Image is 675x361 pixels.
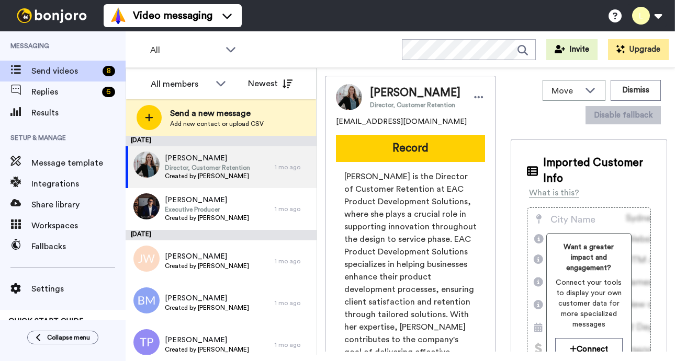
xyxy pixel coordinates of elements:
[165,251,249,262] span: [PERSON_NAME]
[336,135,485,162] button: Record
[126,136,317,146] div: [DATE]
[165,205,249,214] span: Executive Producer
[133,193,160,219] img: 087ec387-2266-45ba-b32b-e02065e91436.webp
[110,7,127,24] img: vm-color.svg
[31,86,98,98] span: Replies
[165,214,249,222] span: Created by [PERSON_NAME]
[31,283,126,295] span: Settings
[275,299,311,307] div: 1 mo ago
[543,155,651,187] span: Imported Customer Info
[555,242,622,273] span: Want a greater impact and engagement?
[336,84,362,110] img: Image of Katie Lenz
[275,341,311,349] div: 1 mo ago
[275,257,311,265] div: 1 mo ago
[31,157,126,169] span: Message template
[165,195,249,205] span: [PERSON_NAME]
[31,219,126,232] span: Workspaces
[370,101,460,109] span: Director, Customer Retention
[546,39,598,60] button: Invite
[150,44,220,56] span: All
[31,65,98,77] span: Send videos
[165,153,250,164] span: [PERSON_NAME]
[31,107,126,119] span: Results
[133,287,160,313] img: bm.png
[552,85,580,97] span: Move
[165,262,249,270] span: Created by [PERSON_NAME]
[275,205,311,213] div: 1 mo ago
[165,345,249,354] span: Created by [PERSON_NAME]
[47,333,90,342] span: Collapse menu
[31,199,126,211] span: Share library
[165,172,250,180] span: Created by [PERSON_NAME]
[170,120,264,128] span: Add new contact or upload CSV
[586,106,661,124] button: Disable fallback
[275,163,311,171] div: 1 mo ago
[336,117,467,127] span: [EMAIL_ADDRESS][DOMAIN_NAME]
[133,152,160,178] img: ddba0ca4-4a0f-4f8e-af1c-51a5cf1d87db.jpg
[102,87,115,97] div: 6
[611,80,661,101] button: Dismiss
[133,246,160,272] img: jw.png
[608,39,669,60] button: Upgrade
[240,73,300,94] button: Newest
[31,240,126,253] span: Fallbacks
[151,78,210,90] div: All members
[370,85,460,101] span: [PERSON_NAME]
[529,187,579,199] div: What is this?
[133,8,212,23] span: Video messaging
[133,329,160,355] img: tp.png
[555,277,622,330] span: Connect your tools to display your own customer data for more specialized messages
[126,230,317,240] div: [DATE]
[165,293,249,304] span: [PERSON_NAME]
[165,164,250,172] span: Director, Customer Retention
[13,8,91,23] img: bj-logo-header-white.svg
[31,178,126,190] span: Integrations
[165,304,249,312] span: Created by [PERSON_NAME]
[170,107,264,120] span: Send a new message
[27,331,98,344] button: Collapse menu
[103,66,115,76] div: 8
[165,335,249,345] span: [PERSON_NAME]
[8,318,84,325] span: QUICK START GUIDE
